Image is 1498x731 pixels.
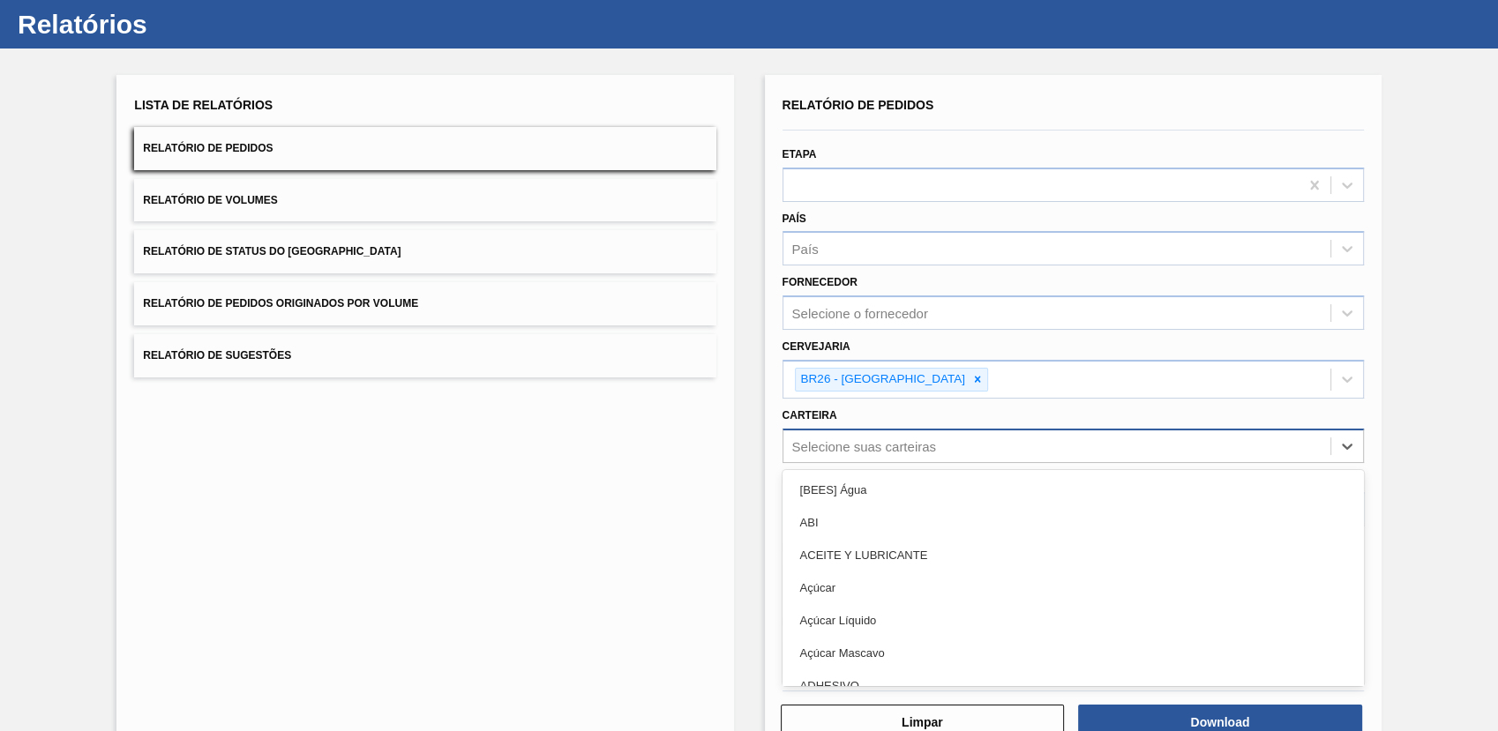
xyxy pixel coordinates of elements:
button: Relatório de Sugestões [134,334,715,377]
div: BR26 - [GEOGRAPHIC_DATA] [796,369,968,391]
span: Lista de Relatórios [134,98,273,112]
div: Açúcar Líquido [783,604,1364,637]
div: Açúcar [783,571,1364,604]
div: ABI [783,506,1364,539]
button: Relatório de Volumes [134,179,715,222]
span: Relatório de Pedidos Originados por Volume [143,297,418,310]
label: Fornecedor [783,276,858,288]
h1: Relatórios [18,14,331,34]
div: Selecione o fornecedor [792,306,928,321]
label: País [783,213,806,225]
div: ADHESIVO [783,669,1364,702]
span: Relatório de Pedidos [783,98,934,112]
span: Relatório de Sugestões [143,349,291,362]
label: Etapa [783,148,817,160]
div: ACEITE Y LUBRICANTE [783,539,1364,571]
button: Relatório de Pedidos [134,127,715,170]
div: [BEES] Água [783,474,1364,506]
button: Relatório de Status do [GEOGRAPHIC_DATA] [134,230,715,273]
span: Relatório de Pedidos [143,142,273,154]
span: Relatório de Status do [GEOGRAPHIC_DATA] [143,245,401,257]
label: Carteira [783,409,837,421]
span: Relatório de Volumes [143,194,277,206]
label: Cervejaria [783,340,850,353]
button: Relatório de Pedidos Originados por Volume [134,282,715,325]
div: Selecione suas carteiras [792,438,936,453]
div: País [792,242,819,257]
div: Açúcar Mascavo [783,637,1364,669]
